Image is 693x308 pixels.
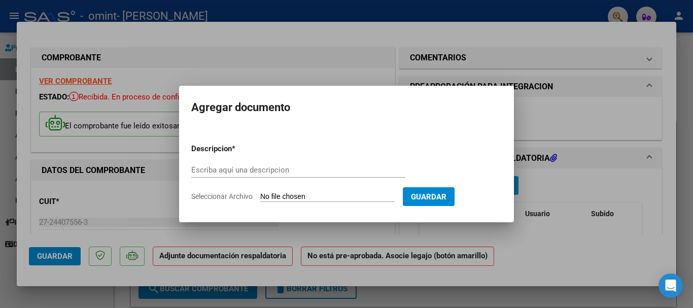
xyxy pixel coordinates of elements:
span: Seleccionar Archivo [191,192,253,200]
p: Descripcion [191,143,285,155]
div: Open Intercom Messenger [659,273,683,298]
h2: Agregar documento [191,98,502,117]
button: Guardar [403,187,455,206]
span: Guardar [411,192,446,201]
